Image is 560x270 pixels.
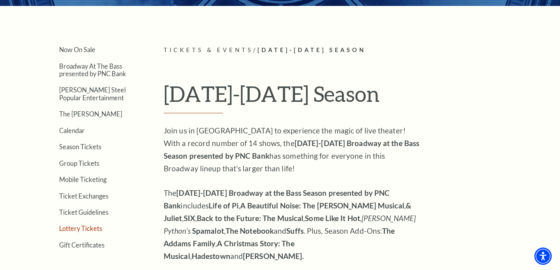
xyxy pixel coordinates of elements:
[59,127,85,134] a: Calendar
[164,124,420,175] p: Join us in [GEOGRAPHIC_DATA] to experience the magic of live theater! With a record number of 14 ...
[164,139,419,160] strong: [DATE]-[DATE] Broadway at the Bass Season presented by PNC Bank
[258,47,366,53] span: [DATE]-[DATE] Season
[59,46,95,53] a: Now On Sale
[59,241,105,249] a: Gift Certificates
[305,214,360,223] strong: Some Like It Hot
[164,239,295,261] strong: A Christmas Story: The Musical
[184,214,195,223] strong: SIX
[59,86,126,101] a: [PERSON_NAME] Steel Popular Entertainment
[59,192,108,200] a: Ticket Exchanges
[192,226,224,235] strong: Spamalot
[286,226,304,235] strong: Suffs
[226,226,274,235] strong: The Notebook
[164,201,411,223] strong: & Juliet
[534,247,552,265] div: Accessibility Menu
[59,62,126,77] a: Broadway At The Bass presented by PNC Bank
[164,47,253,53] span: Tickets & Events
[164,187,420,262] p: The includes , , , , , , , and . Plus, Season Add-Ons: , , and
[59,159,99,167] a: Group Tickets
[209,201,239,210] strong: Life of Pi
[192,251,230,261] strong: Hadestown
[197,214,303,223] strong: Back to the Future: The Musical
[59,208,108,216] a: Ticket Guidelines
[164,226,395,248] strong: The Addams Family
[164,45,525,55] p: /
[59,225,102,232] a: Lottery Tickets
[164,81,525,113] h1: [DATE]-[DATE] Season
[164,214,416,235] em: [PERSON_NAME] Python’s
[59,110,122,118] a: The [PERSON_NAME]
[59,143,101,150] a: Season Tickets
[164,188,390,210] strong: [DATE]-[DATE] Broadway at the Bass Season presented by PNC Bank
[240,201,404,210] strong: A Beautiful Noise: The [PERSON_NAME] Musical
[59,176,106,183] a: Mobile Ticketing
[243,251,304,261] strong: [PERSON_NAME].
